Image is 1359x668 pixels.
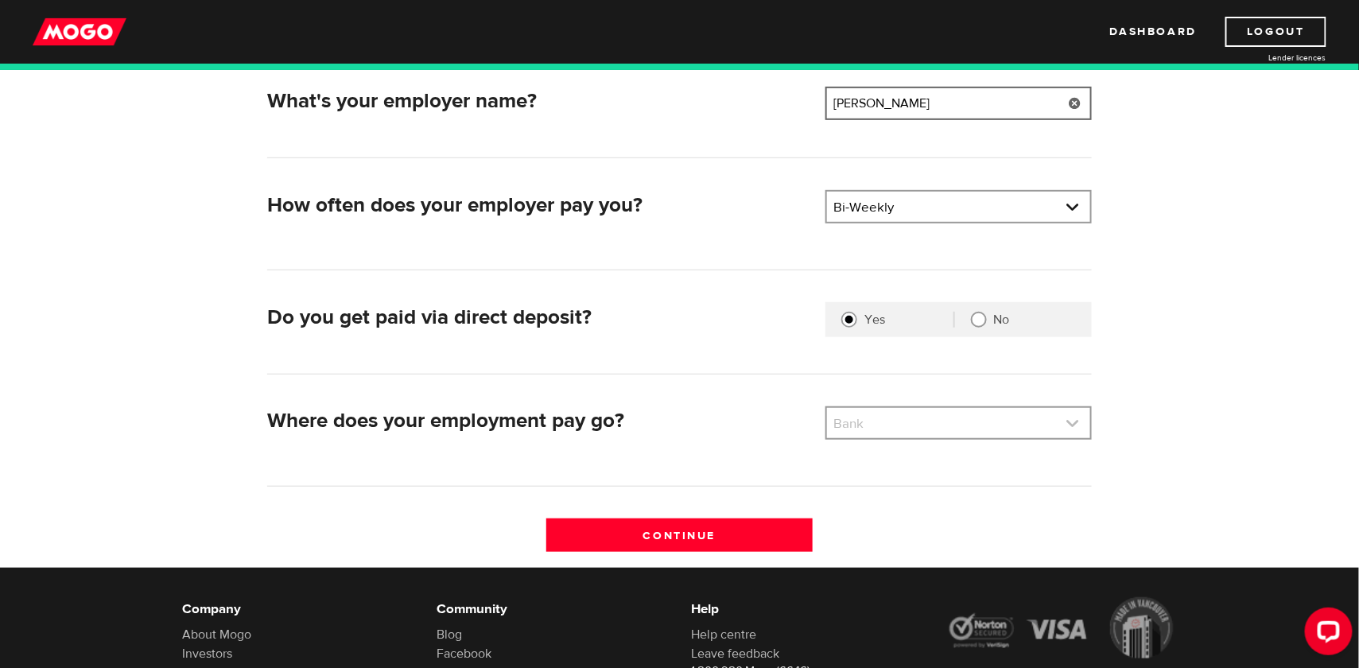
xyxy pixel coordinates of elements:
img: mogo_logo-11ee424be714fa7cbb0f0f49df9e16ec.png [33,17,126,47]
input: Continue [546,518,813,552]
h2: Do you get paid via direct deposit? [267,305,813,330]
label: Yes [864,312,953,328]
h2: What's your employer name? [267,89,813,114]
img: legal-icons-92a2ffecb4d32d839781d1b4e4802d7b.png [946,597,1177,659]
a: Blog [437,627,463,643]
h6: Help [692,600,922,619]
a: Help centre [692,627,757,643]
a: About Mogo [183,627,252,643]
h6: Company [183,600,414,619]
a: Investors [183,646,233,662]
a: Dashboard [1109,17,1197,47]
a: Lender licences [1207,52,1326,64]
iframe: LiveChat chat widget [1292,601,1359,668]
a: Facebook [437,646,492,662]
input: No [971,312,987,328]
h2: Where does your employment pay go? [267,409,813,433]
h2: How often does your employer pay you? [267,193,813,218]
h6: Community [437,600,668,619]
a: Logout [1225,17,1326,47]
a: Leave feedback [692,646,780,662]
label: No [994,312,1076,328]
input: Yes [841,312,857,328]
